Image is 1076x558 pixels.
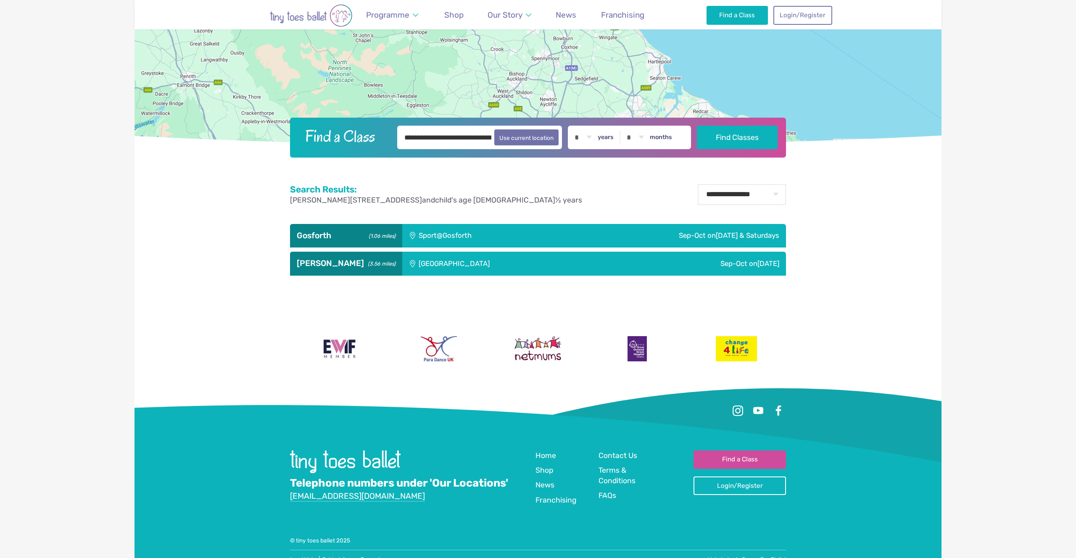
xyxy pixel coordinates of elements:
[402,224,556,247] div: Sport@Gosforth
[771,403,786,418] a: Facebook
[535,496,577,504] span: Franchising
[556,224,786,247] div: Sep-Oct on
[599,466,636,485] span: Terms & Conditions
[297,258,396,268] h3: [PERSON_NAME]
[290,450,401,473] img: tiny toes ballet
[290,184,582,195] h2: Search Results:
[599,451,637,460] span: Contact Us
[366,231,396,240] small: (1.06 miles)
[494,129,559,145] button: Use current location
[290,196,422,204] span: [PERSON_NAME][STREET_ADDRESS]
[535,480,554,491] a: News
[290,476,508,490] a: Telephone numbers under 'Our Locations'
[650,134,672,141] label: months
[599,465,654,487] a: Terms & Conditions
[402,252,619,275] div: [GEOGRAPHIC_DATA]
[421,336,457,361] img: Para Dance UK
[362,5,422,25] a: Programme
[290,491,425,502] a: [EMAIL_ADDRESS][DOMAIN_NAME]
[697,126,778,149] button: Find Classes
[298,126,392,147] h2: Find a Class
[488,10,522,20] span: Our Story
[552,5,580,25] a: News
[320,336,360,361] img: Encouraging Women Into Franchising
[137,134,164,145] img: Google
[535,451,556,460] span: Home
[707,6,768,24] a: Find a Class
[535,450,556,462] a: Home
[435,196,582,204] span: child's age [DEMOGRAPHIC_DATA]½ years
[598,134,614,141] label: years
[366,10,409,20] span: Programme
[619,252,786,275] div: Sep-Oct on
[290,195,582,205] p: and
[484,5,535,25] a: Our Story
[444,10,464,20] span: Shop
[297,231,396,241] h3: Gosforth
[757,259,779,268] span: [DATE]
[731,403,746,418] a: Instagram
[599,450,637,462] a: Contact Us
[751,403,766,418] a: Youtube
[535,465,553,476] a: Shop
[556,10,576,20] span: News
[535,495,577,506] a: Franchising
[694,476,786,495] a: Login/Register
[137,134,164,145] a: Open this area in Google Maps (opens a new window)
[244,4,378,27] img: tiny toes ballet
[365,258,396,267] small: (3.56 miles)
[535,466,553,474] span: Shop
[440,5,467,25] a: Shop
[535,481,554,489] span: News
[599,491,616,500] span: FAQs
[694,450,786,469] a: Find a Class
[290,467,401,475] a: Go to home page
[599,490,616,502] a: FAQs
[601,10,644,20] span: Franchising
[773,6,832,24] a: Login/Register
[597,5,648,25] a: Franchising
[716,231,779,240] span: [DATE] & Saturdays
[290,537,786,545] div: © tiny toes ballet 2025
